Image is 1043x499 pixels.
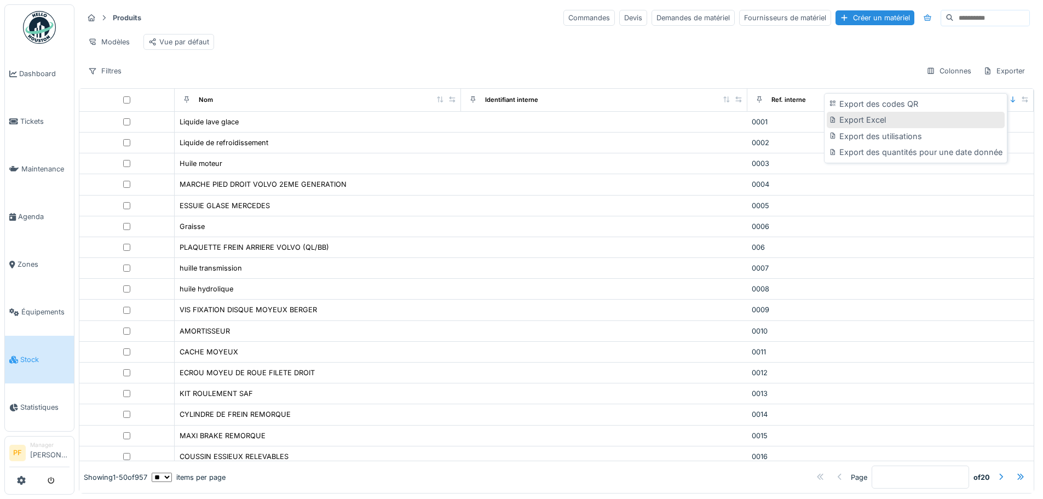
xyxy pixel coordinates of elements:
[752,409,1029,420] div: 0014
[180,242,329,253] div: PLAQUETTE FREIN ARRIERE VOLVO (QL/BB)
[752,388,1029,399] div: 0013
[180,158,222,169] div: Huile moteur
[752,200,1029,211] div: 0005
[752,284,1029,294] div: 0008
[652,10,735,26] div: Demandes de matériel
[20,402,70,412] span: Statistiques
[180,137,268,148] div: Liquide de refroidissement
[771,95,806,105] div: Ref. interne
[827,96,1005,112] div: Export des codes QR
[752,221,1029,232] div: 0006
[752,179,1029,190] div: 0004
[84,472,147,482] div: Showing 1 - 50 of 957
[83,63,126,79] div: Filtres
[827,128,1005,145] div: Export des utilisations
[851,472,867,482] div: Page
[19,68,70,79] span: Dashboard
[752,137,1029,148] div: 0002
[739,10,831,26] div: Fournisseurs de matériel
[152,472,226,482] div: items per page
[30,441,70,449] div: Manager
[30,441,70,464] li: [PERSON_NAME]
[180,305,317,315] div: VIS FIXATION DISQUE MOYEUX BERGER
[752,117,1029,127] div: 0001
[619,10,647,26] div: Devis
[180,451,289,462] div: COUSSIN ESSIEUX RELEVABLES
[180,117,239,127] div: Liquide lave glace
[752,158,1029,169] div: 0003
[180,431,266,441] div: MAXI BRAKE REMORQUE
[180,368,315,378] div: ECROU MOYEU DE ROUE FILETE DROIT
[835,10,914,25] div: Créer un matériel
[752,242,1029,253] div: 006
[180,409,291,420] div: CYLINDRE DE FREIN REMORQUE
[18,259,70,269] span: Zones
[180,179,347,190] div: MARCHE PIED DROIT VOLVO 2EME GENERATION
[180,326,230,336] div: AMORTISSEUR
[18,211,70,222] span: Agenda
[20,354,70,365] span: Stock
[978,63,1030,79] div: Exporter
[752,451,1029,462] div: 0016
[752,263,1029,273] div: 0007
[23,11,56,44] img: Badge_color-CXgf-gQk.svg
[199,95,213,105] div: Nom
[752,305,1029,315] div: 0009
[827,112,1005,128] div: Export Excel
[563,10,615,26] div: Commandes
[83,34,135,50] div: Modèles
[752,431,1029,441] div: 0015
[752,326,1029,336] div: 0010
[9,445,26,461] li: PF
[148,37,209,47] div: Vue par défaut
[485,95,538,105] div: Identifiant interne
[752,368,1029,378] div: 0012
[921,63,976,79] div: Colonnes
[180,347,238,357] div: CACHE MOYEUX
[180,388,253,399] div: KIT ROULEMENT SAF
[180,284,233,294] div: huile hydrolique
[21,164,70,174] span: Maintenance
[973,472,990,482] strong: of 20
[180,263,242,273] div: huille transmission
[21,307,70,317] span: Équipements
[180,221,205,232] div: Graisse
[752,347,1029,357] div: 0011
[20,116,70,127] span: Tickets
[108,13,146,23] strong: Produits
[180,200,270,211] div: ESSUIE GLASE MERCEDES
[827,144,1005,160] div: Export des quantités pour une date donnée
